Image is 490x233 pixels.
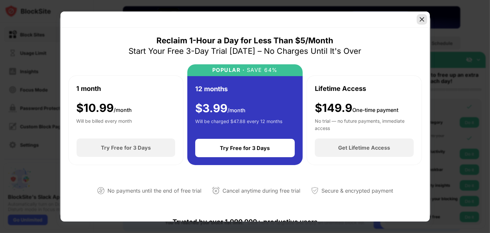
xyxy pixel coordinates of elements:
div: Start Your Free 3-Day Trial [DATE] – No Charges Until It's Over [129,46,362,56]
div: Lifetime Access [315,84,366,94]
div: $149.9 [315,101,398,115]
div: SAVE 64% [245,67,278,73]
div: $ 10.99 [77,101,132,115]
div: Try Free for 3 Days [220,145,270,151]
div: Will be charged $47.88 every 12 months [195,118,282,131]
img: secured-payment [311,187,319,195]
div: 12 months [195,84,228,94]
div: Cancel anytime during free trial [222,186,300,196]
div: Get Lifetime Access [338,144,390,151]
img: cancel-anytime [212,187,220,195]
div: POPULAR · [212,67,245,73]
div: Will be billed every month [77,117,132,131]
div: $ 3.99 [195,102,245,115]
div: Try Free for 3 Days [101,144,151,151]
span: /month [227,107,245,114]
div: Secure & encrypted payment [321,186,393,196]
span: One-time payment [352,107,398,113]
div: Reclaim 1-Hour a Day for Less Than $5/Month [157,35,334,46]
span: /month [114,107,132,113]
div: 1 month [77,84,101,94]
div: No trial — no future payments, immediate access [315,117,414,131]
div: No payments until the end of free trial [107,186,201,196]
img: not-paying [97,187,105,195]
